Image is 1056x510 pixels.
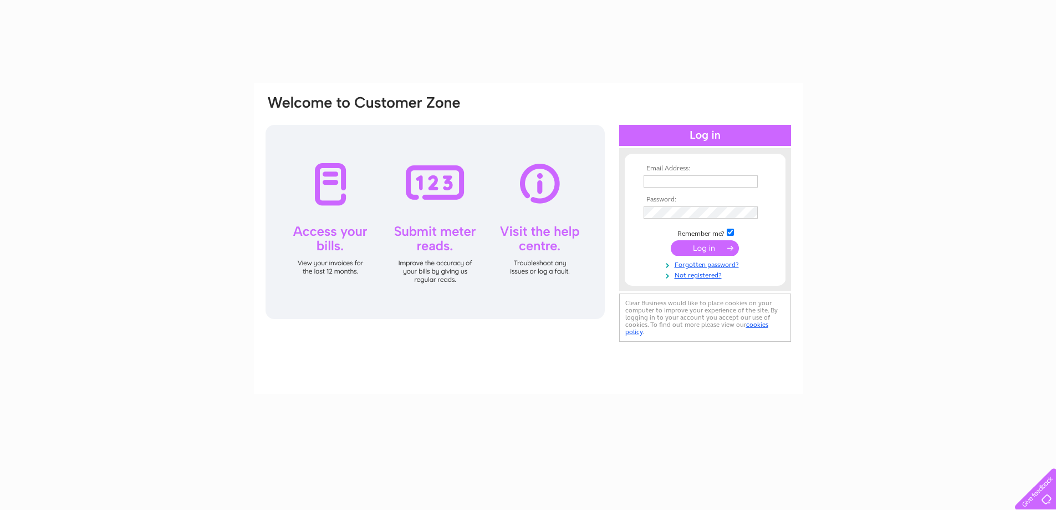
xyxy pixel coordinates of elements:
[644,269,769,280] a: Not registered?
[671,240,739,256] input: Submit
[619,294,791,342] div: Clear Business would like to place cookies on your computer to improve your experience of the sit...
[641,165,769,173] th: Email Address:
[641,196,769,204] th: Password:
[641,227,769,238] td: Remember me?
[644,259,769,269] a: Forgotten password?
[625,321,768,336] a: cookies policy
